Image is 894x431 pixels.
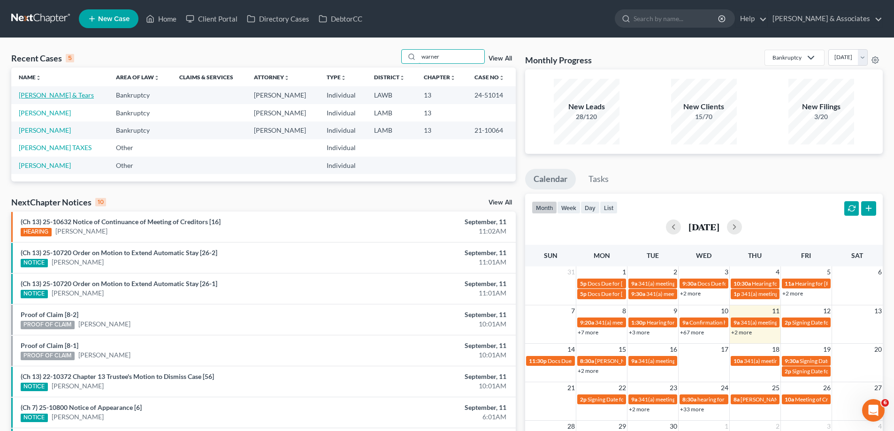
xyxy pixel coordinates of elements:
[720,382,729,393] span: 24
[416,121,467,139] td: 13
[741,290,877,297] span: 341(a) meeting for [PERSON_NAME] [PERSON_NAME]
[351,350,506,360] div: 10:01AM
[588,396,727,403] span: Signing Date for [PERSON_NAME] and [PERSON_NAME]
[52,381,104,391] a: [PERSON_NAME]
[351,403,506,412] div: September, 11
[580,357,594,364] span: 8:30a
[580,280,587,287] span: 5p
[671,101,737,112] div: New Clients
[826,266,832,278] span: 5
[21,259,48,267] div: NOTICE
[554,112,619,121] div: 28/120
[881,399,889,407] span: 6
[566,382,576,393] span: 21
[688,222,719,232] h2: [DATE]
[669,382,678,393] span: 23
[327,74,346,81] a: Typeunfold_more
[752,280,825,287] span: Hearing for [PERSON_NAME]
[638,357,729,364] span: 341(a) meeting for [PERSON_NAME]
[862,399,885,422] iframe: Intercom live chat
[116,74,160,81] a: Area of Lawunfold_more
[319,157,367,174] td: Individual
[634,10,719,27] input: Search by name...
[319,86,367,104] td: Individual
[785,396,794,403] span: 10a
[419,50,484,63] input: Search by name...
[672,305,678,317] span: 9
[154,75,160,81] i: unfold_more
[680,290,701,297] a: +2 more
[734,319,740,326] span: 9a
[697,396,770,403] span: hearing for [PERSON_NAME]
[21,341,78,349] a: Proof of Claim [8-1]
[771,382,780,393] span: 25
[21,414,48,422] div: NOTICE
[735,10,767,27] a: Help
[416,104,467,121] td: 13
[744,357,834,364] span: 341(a) meeting for [PERSON_NAME]
[696,251,711,259] span: Wed
[788,101,854,112] div: New Filings
[629,406,649,413] a: +2 more
[319,121,367,139] td: Individual
[741,319,831,326] span: 341(a) meeting for [PERSON_NAME]
[367,104,416,121] td: LAMB
[638,280,729,287] span: 341(a) meeting for [PERSON_NAME]
[351,257,506,267] div: 11:01AM
[877,266,883,278] span: 6
[341,75,346,81] i: unfold_more
[566,344,576,355] span: 14
[351,279,506,288] div: September, 11
[580,290,587,297] span: 5p
[548,357,625,364] span: Docs Due for [PERSON_NAME]
[424,74,456,81] a: Chapterunfold_more
[544,251,558,259] span: Sun
[785,280,794,287] span: 11a
[682,396,696,403] span: 8:30a
[588,290,665,297] span: Docs Due for [PERSON_NAME]
[720,305,729,317] span: 10
[851,251,863,259] span: Sat
[595,357,639,364] span: [PERSON_NAME]
[246,104,319,121] td: [PERSON_NAME]
[11,53,74,64] div: Recent Cases
[580,319,594,326] span: 9:20a
[618,344,627,355] span: 15
[672,266,678,278] span: 2
[52,288,104,298] a: [PERSON_NAME]
[367,121,416,139] td: LAMB
[19,161,71,169] a: [PERSON_NAME]
[768,10,882,27] a: [PERSON_NAME] & Associates
[680,406,704,413] a: +33 more
[108,157,172,174] td: Other
[697,280,803,287] span: Docs Due for [US_STATE][PERSON_NAME]
[141,10,181,27] a: Home
[554,101,619,112] div: New Leads
[801,251,811,259] span: Fri
[55,227,107,236] a: [PERSON_NAME]
[525,169,576,189] a: Calendar
[108,121,172,139] td: Bankruptcy
[566,266,576,278] span: 31
[529,357,547,364] span: 11:30p
[734,280,751,287] span: 10:30a
[631,357,637,364] span: 9a
[489,55,512,62] a: View All
[367,86,416,104] td: LAWB
[21,372,214,380] a: (Ch 13) 22-10372 Chapter 13 Trustee's Motion to Dismiss Case [56]
[172,68,246,86] th: Claims & Services
[242,10,314,27] a: Directory Cases
[631,280,637,287] span: 9a
[467,121,516,139] td: 21-10064
[399,75,405,81] i: unfold_more
[788,112,854,121] div: 3/20
[319,139,367,157] td: Individual
[741,396,810,403] span: [PERSON_NAME] - Criminal
[557,201,581,214] button: week
[669,344,678,355] span: 16
[351,310,506,319] div: September, 11
[36,75,41,81] i: unfold_more
[78,319,130,329] a: [PERSON_NAME]
[21,218,221,226] a: (Ch 13) 25-10632 Notice of Continuance of Meeting of Creditors [16]
[108,86,172,104] td: Bankruptcy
